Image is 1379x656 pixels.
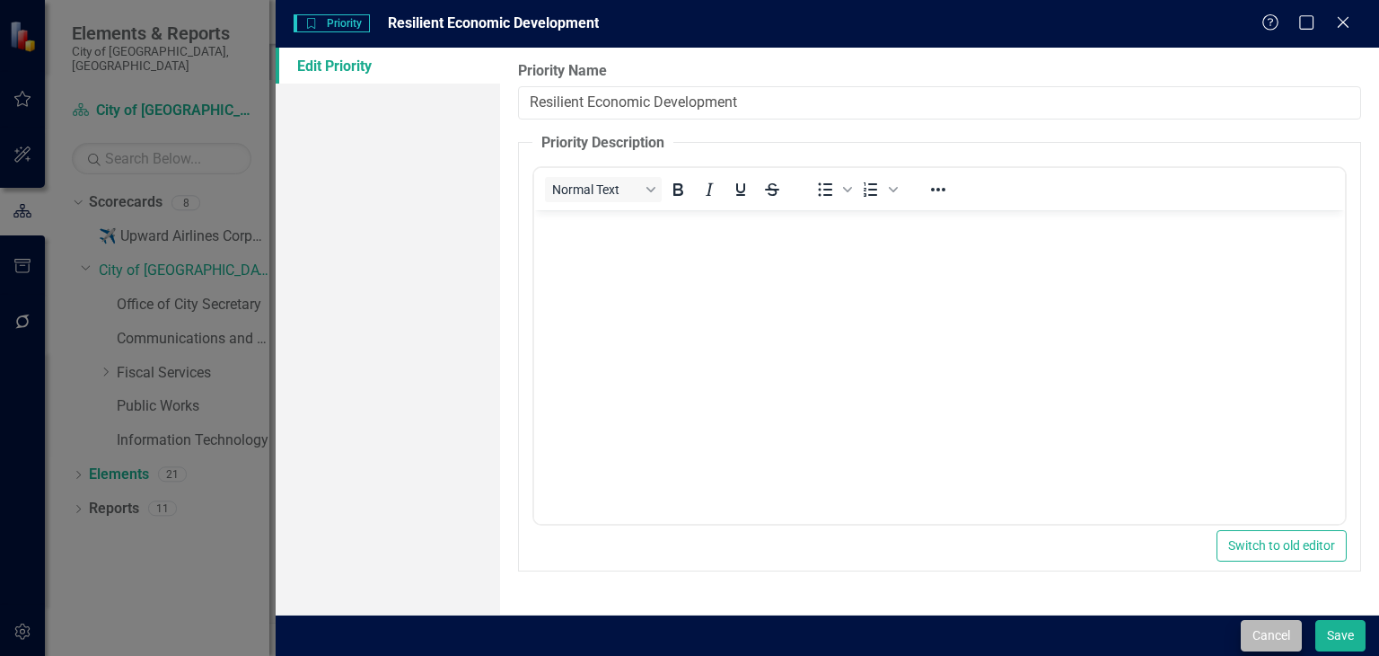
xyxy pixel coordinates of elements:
[545,177,662,202] button: Block Normal Text
[534,210,1345,524] iframe: Rich Text Area
[923,177,953,202] button: Reveal or hide additional toolbar items
[276,48,500,84] a: Edit Priority
[518,61,1361,82] label: Priority Name
[856,177,900,202] div: Numbered list
[388,14,599,31] span: Resilient Economic Development
[1241,620,1302,652] button: Cancel
[1217,530,1347,562] button: Switch to old editor
[725,177,756,202] button: Underline
[757,177,787,202] button: Strikethrough
[532,133,673,154] legend: Priority Description
[294,14,369,32] span: Priority
[552,182,640,197] span: Normal Text
[663,177,693,202] button: Bold
[810,177,855,202] div: Bullet list
[1315,620,1366,652] button: Save
[694,177,725,202] button: Italic
[518,86,1361,120] input: Priority Name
